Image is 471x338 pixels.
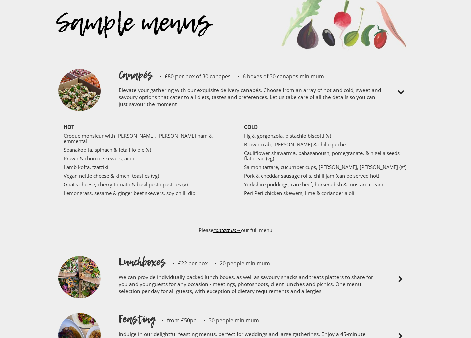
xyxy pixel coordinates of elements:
[64,147,227,152] p: Spanakopita, spinach & feta filo pie (v)
[56,19,274,60] div: Sample menus
[119,269,383,301] p: We can provide individually packed lunch boxes, as well as savoury snacks and treats platters to ...
[244,150,408,161] p: Cauliflower shawarma, babaganoush, pomegranate, & nigella seeds flatbread (vg)
[244,190,408,196] p: Peri Peri chicken skewers, lime & coriander aioli
[64,182,227,187] p: Goat’s cheese, cherry tomato & basil pesto pastries (v)
[64,173,227,178] p: Vegan nettle cheese & kimchi toasties (vg)
[208,261,270,266] p: 20 people minimum
[197,318,259,323] p: 30 people minimum
[119,255,166,269] h1: Lunchboxes
[64,133,227,144] p: Croque monsieur with [PERSON_NAME], [PERSON_NAME] ham & emmental
[244,182,408,187] p: Yorkshire puddings, rare beef, horseradish & mustard cream
[166,261,208,266] p: £22 per box
[64,156,227,161] p: Prawn & chorizo skewers, aioli
[213,227,241,233] a: contact us→
[58,221,413,246] p: Please our full menu
[244,123,258,130] strong: COLD
[153,74,231,79] p: £80 per box of 30 canapes
[119,312,155,326] h1: Feasting
[119,82,383,114] p: Elevate your gathering with our exquisite delivery canapés. Choose from an array of hot and cold,...
[244,164,408,170] p: Salmon tartare, cucumber cups, [PERSON_NAME], [PERSON_NAME] (gf)
[155,318,197,323] p: from £50pp
[64,199,227,204] p: ‍
[64,164,227,170] p: Lamb kofta, tzatziki
[64,123,74,130] strong: HOT
[244,173,408,178] p: Pork & cheddar sausage rolls, chilli jam (can be served hot)
[64,190,227,196] p: Lemongrass, sesame & ginger beef skewers, soy chilli dip
[244,133,408,138] p: Fig & gorgonzola, pistachio biscotti (v)
[64,208,227,213] p: ‍
[244,142,408,147] p: Brown crab, [PERSON_NAME] & chilli quiche
[231,74,324,79] p: 6 boxes of 30 canapes minimum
